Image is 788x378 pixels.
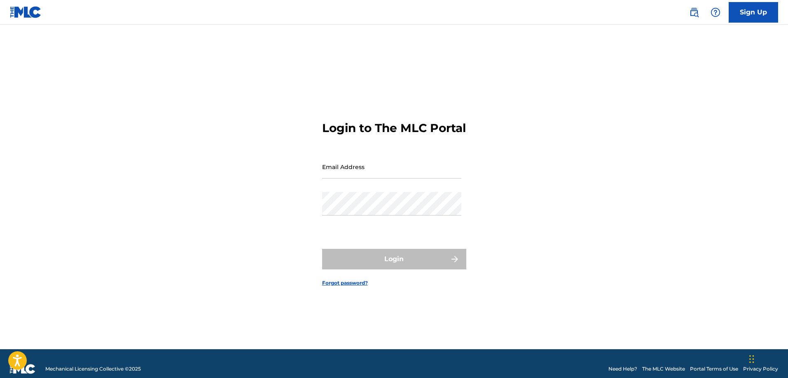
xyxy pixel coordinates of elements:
div: Drag [749,347,754,371]
iframe: Chat Widget [747,339,788,378]
a: The MLC Website [642,365,685,373]
img: logo [10,364,35,374]
a: Sign Up [729,2,778,23]
div: Help [707,4,724,21]
a: Privacy Policy [743,365,778,373]
a: Public Search [686,4,702,21]
img: help [711,7,720,17]
h3: Login to The MLC Portal [322,121,466,135]
span: Mechanical Licensing Collective © 2025 [45,365,141,373]
a: Need Help? [608,365,637,373]
img: search [689,7,699,17]
a: Portal Terms of Use [690,365,738,373]
img: MLC Logo [10,6,42,18]
a: Forgot password? [322,279,368,287]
